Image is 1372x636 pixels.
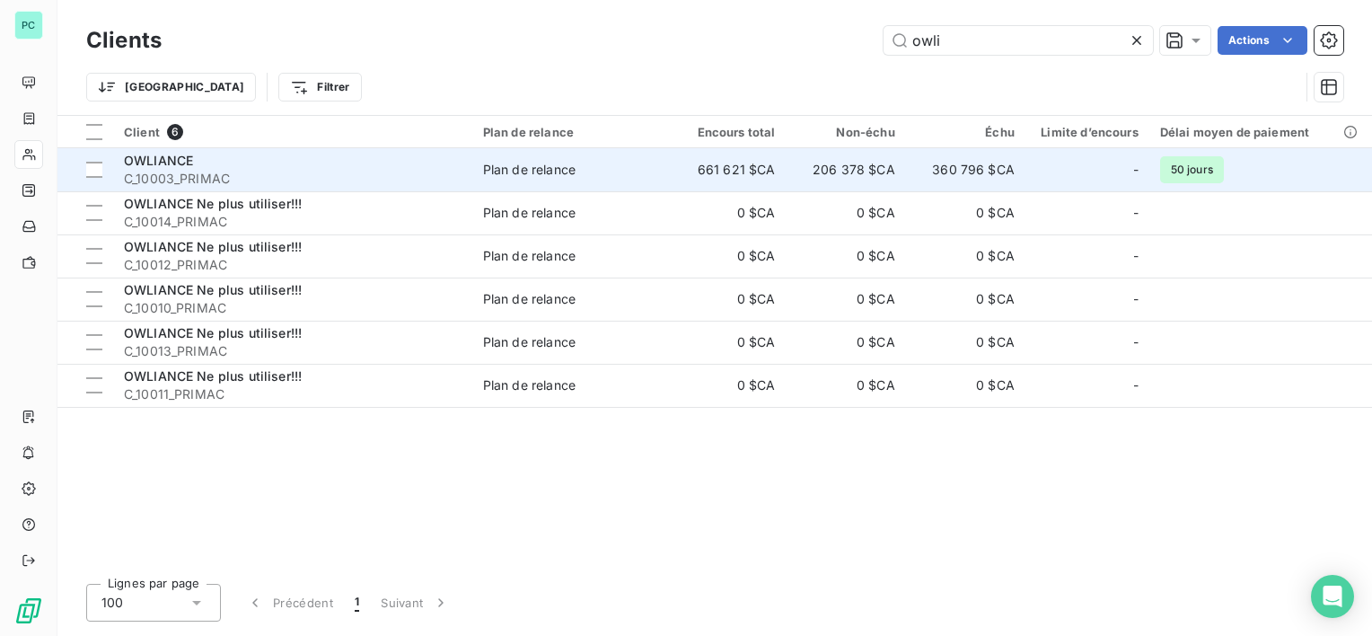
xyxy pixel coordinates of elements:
[483,333,576,351] div: Plan de relance
[124,342,462,360] span: C_10013_PRIMAC
[666,191,786,234] td: 0 $CA
[786,148,905,191] td: 206 378 $CA
[483,376,576,394] div: Plan de relance
[796,125,894,139] div: Non-échu
[124,239,302,254] span: OWLIANCE Ne plus utiliser!!!
[124,368,302,384] span: OWLIANCE Ne plus utiliser!!!
[483,247,576,265] div: Plan de relance
[483,204,576,222] div: Plan de relance
[786,278,905,321] td: 0 $CA
[666,278,786,321] td: 0 $CA
[1133,290,1139,308] span: -
[786,191,905,234] td: 0 $CA
[1311,575,1354,618] div: Open Intercom Messenger
[906,364,1025,407] td: 0 $CA
[14,596,43,625] img: Logo LeanPay
[124,325,302,340] span: OWLIANCE Ne plus utiliser!!!
[124,299,462,317] span: C_10010_PRIMAC
[786,321,905,364] td: 0 $CA
[124,153,193,168] span: OWLIANCE
[906,191,1025,234] td: 0 $CA
[1133,333,1139,351] span: -
[666,321,786,364] td: 0 $CA
[124,282,302,297] span: OWLIANCE Ne plus utiliser!!!
[124,385,462,403] span: C_10011_PRIMAC
[677,125,775,139] div: Encours total
[906,148,1025,191] td: 360 796 $CA
[124,170,462,188] span: C_10003_PRIMAC
[1133,161,1139,179] span: -
[1160,156,1224,183] span: 50 jours
[235,584,344,622] button: Précédent
[278,73,361,102] button: Filtrer
[906,321,1025,364] td: 0 $CA
[666,148,786,191] td: 661 621 $CA
[355,594,359,612] span: 1
[906,234,1025,278] td: 0 $CA
[124,196,302,211] span: OWLIANCE Ne plus utiliser!!!
[786,234,905,278] td: 0 $CA
[86,73,256,102] button: [GEOGRAPHIC_DATA]
[101,594,123,612] span: 100
[666,234,786,278] td: 0 $CA
[167,124,183,140] span: 6
[1133,204,1139,222] span: -
[666,364,786,407] td: 0 $CA
[483,290,576,308] div: Plan de relance
[14,11,43,40] div: PC
[124,213,462,231] span: C_10014_PRIMAC
[1133,247,1139,265] span: -
[370,584,461,622] button: Suivant
[124,256,462,274] span: C_10012_PRIMAC
[906,278,1025,321] td: 0 $CA
[1036,125,1139,139] div: Limite d’encours
[483,161,576,179] div: Plan de relance
[483,125,656,139] div: Plan de relance
[1133,376,1139,394] span: -
[1160,125,1361,139] div: Délai moyen de paiement
[124,125,160,139] span: Client
[786,364,905,407] td: 0 $CA
[344,584,370,622] button: 1
[1218,26,1307,55] button: Actions
[917,125,1015,139] div: Échu
[86,24,162,57] h3: Clients
[884,26,1153,55] input: Rechercher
